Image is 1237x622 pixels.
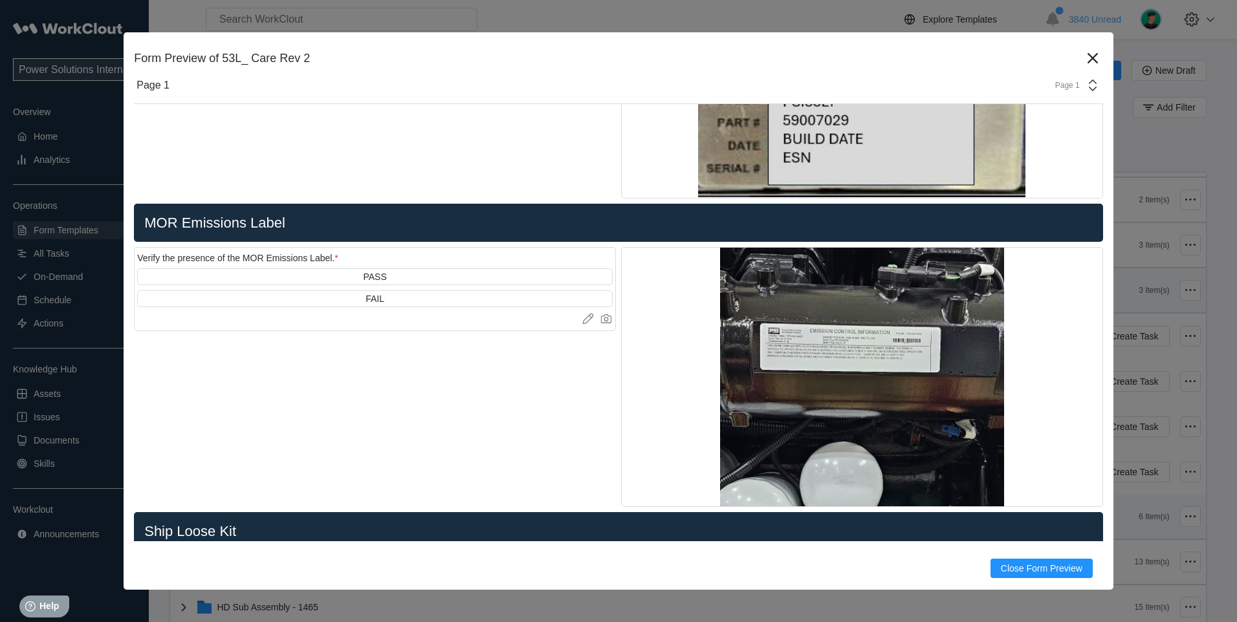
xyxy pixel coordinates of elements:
div: Page 1 [137,80,170,91]
h2: MOR Emissions Label [139,214,1098,232]
img: 32plusMOR.jpg [720,248,1004,506]
div: Page 1 [1047,81,1080,90]
div: Form Preview of 53L_ Care Rev 2 [134,52,1082,65]
div: PASS [363,272,386,282]
div: Verify the presence of the MOR Emissions Label. [137,253,338,263]
span: Close Form Preview [1001,564,1082,573]
h2: Ship Loose Kit [139,522,1098,541]
div: FAIL [366,294,384,304]
button: Close Form Preview [991,559,1093,578]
